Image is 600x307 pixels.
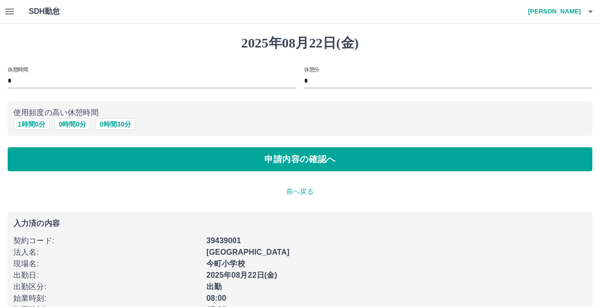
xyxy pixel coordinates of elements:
button: 0時間0分 [55,118,91,130]
b: 08:00 [206,294,226,302]
button: 申請内容の確認へ [8,147,592,171]
p: 始業時刻 : [13,293,201,304]
p: 出勤区分 : [13,281,201,293]
label: 休憩時間 [8,66,28,73]
label: 休憩分 [304,66,319,73]
p: 使用頻度の高い休憩時間 [13,107,587,118]
p: 入力済の内容 [13,220,587,227]
button: 0時間30分 [95,118,135,130]
p: 契約コード : [13,235,201,247]
b: 出勤 [206,283,222,291]
b: 39439001 [206,236,241,245]
h1: 2025年08月22日(金) [8,35,592,51]
p: 出勤日 : [13,270,201,281]
p: 現場名 : [13,258,201,270]
b: [GEOGRAPHIC_DATA] [206,248,290,256]
b: 2025年08月22日(金) [206,271,277,279]
b: 今町小学校 [206,260,245,268]
p: 法人名 : [13,247,201,258]
p: 前へ戻る [8,187,592,197]
button: 1時間0分 [13,118,50,130]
